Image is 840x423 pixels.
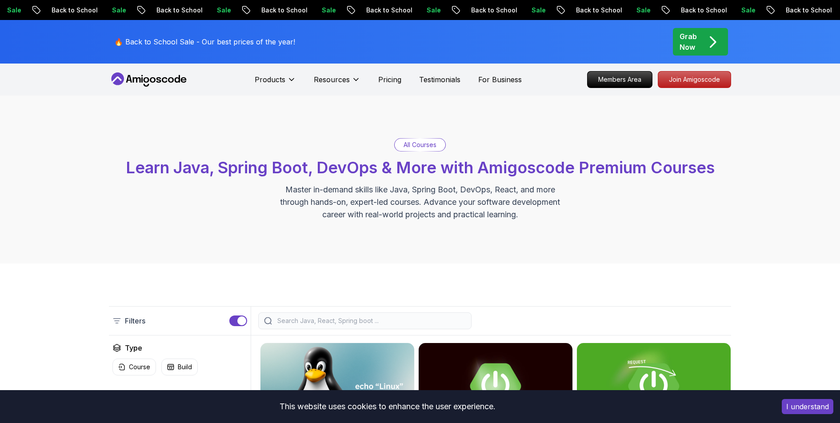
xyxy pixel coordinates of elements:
p: Back to School [462,6,522,15]
input: Search Java, React, Spring boot ... [276,316,466,325]
p: Back to School [567,6,627,15]
p: Back to School [42,6,103,15]
p: Master in-demand skills like Java, Spring Boot, DevOps, React, and more through hands-on, expert-... [271,184,569,221]
p: Back to School [147,6,208,15]
p: Products [255,74,285,85]
button: Accept cookies [782,399,833,414]
a: Pricing [378,74,401,85]
p: Members Area [588,72,652,88]
div: This website uses cookies to enhance the user experience. [7,397,768,416]
p: 🔥 Back to School Sale - Our best prices of the year! [114,36,295,47]
p: Back to School [776,6,837,15]
p: Sale [312,6,341,15]
button: Resources [314,74,360,92]
p: Back to School [672,6,732,15]
p: Resources [314,74,350,85]
p: Sale [627,6,656,15]
p: Sale [208,6,236,15]
button: Products [255,74,296,92]
p: All Courses [404,140,436,149]
p: Back to School [357,6,417,15]
a: Members Area [587,71,652,88]
h2: Type [125,343,142,353]
span: Learn Java, Spring Boot, DevOps & More with Amigoscode Premium Courses [126,158,715,177]
p: Build [178,363,192,371]
p: Grab Now [680,31,697,52]
button: Course [112,359,156,375]
p: Course [129,363,150,371]
a: For Business [478,74,522,85]
p: Back to School [252,6,312,15]
p: Filters [125,315,145,326]
p: Sale [417,6,446,15]
p: Join Amigoscode [658,72,731,88]
a: Testimonials [419,74,460,85]
a: Join Amigoscode [658,71,731,88]
p: Sale [103,6,131,15]
p: Sale [522,6,551,15]
p: Sale [732,6,760,15]
button: Build [161,359,198,375]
